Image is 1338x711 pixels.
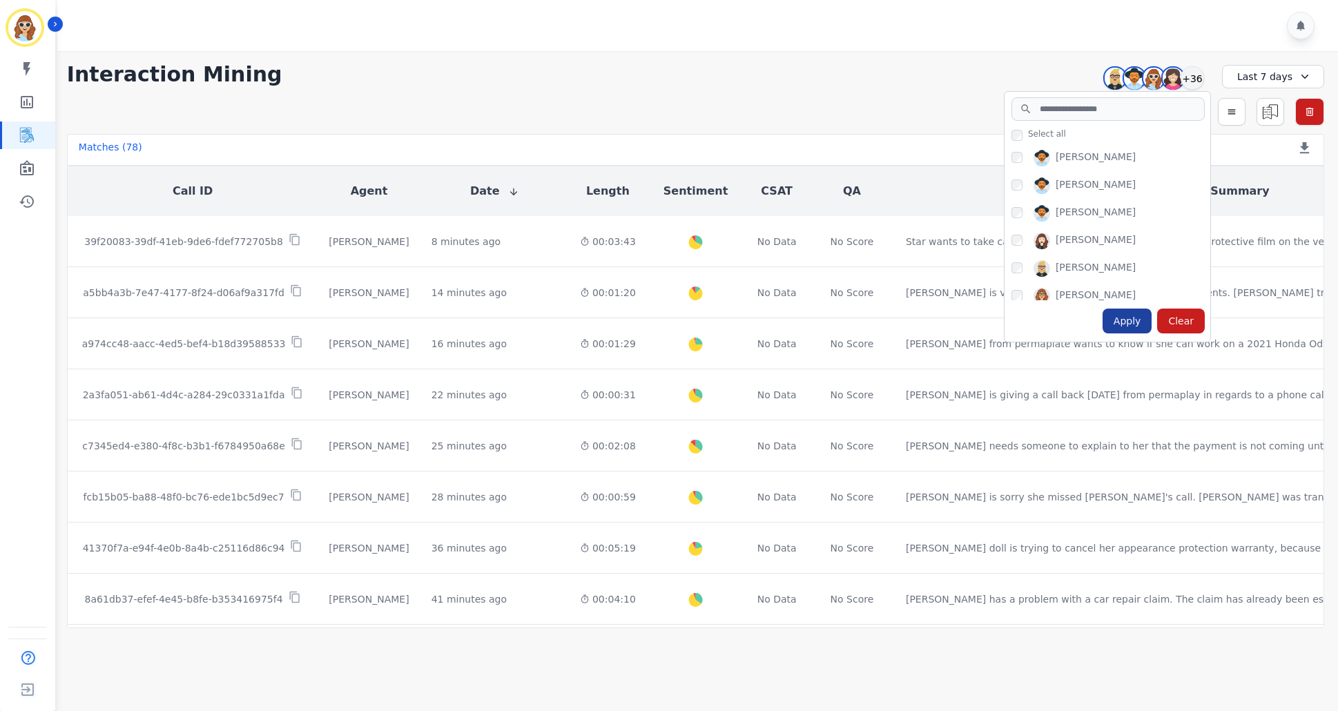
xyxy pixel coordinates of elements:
[580,337,636,351] div: 00:01:29
[1056,260,1136,277] div: [PERSON_NAME]
[82,337,286,351] p: a974cc48-aacc-4ed5-bef4-b18d39588533
[329,541,409,555] div: [PERSON_NAME]
[831,592,874,606] div: No Score
[470,183,519,199] button: Date
[580,235,636,249] div: 00:03:43
[85,592,283,606] p: 8a61db37-efef-4e45-b8fe-b353416975f4
[329,337,409,351] div: [PERSON_NAME]
[432,337,507,351] div: 16 minutes ago
[83,286,284,300] p: a5bb4a3b-7e47-4177-8f24-d06af9a317fd
[761,183,793,199] button: CSAT
[831,388,874,402] div: No Score
[1056,150,1136,166] div: [PERSON_NAME]
[755,541,798,555] div: No Data
[1028,128,1066,139] span: Select all
[67,62,282,87] h1: Interaction Mining
[1183,183,1269,199] button: Call Summary
[432,286,507,300] div: 14 minutes ago
[755,592,798,606] div: No Data
[831,286,874,300] div: No Score
[329,286,409,300] div: [PERSON_NAME]
[1056,177,1136,194] div: [PERSON_NAME]
[329,388,409,402] div: [PERSON_NAME]
[432,592,507,606] div: 41 minutes ago
[580,541,636,555] div: 00:05:19
[83,541,285,555] p: 41370f7a-e94f-4e0b-8a4b-c25116d86c94
[831,541,874,555] div: No Score
[580,286,636,300] div: 00:01:20
[329,235,409,249] div: [PERSON_NAME]
[663,183,728,199] button: Sentiment
[8,11,41,44] img: Bordered avatar
[79,140,142,159] div: Matches ( 78 )
[84,235,283,249] p: 39f20083-39df-41eb-9de6-fdef772705b8
[432,541,507,555] div: 36 minutes ago
[329,592,409,606] div: [PERSON_NAME]
[1056,288,1136,304] div: [PERSON_NAME]
[432,490,507,504] div: 28 minutes ago
[580,490,636,504] div: 00:00:59
[351,183,388,199] button: Agent
[1056,205,1136,222] div: [PERSON_NAME]
[1181,66,1204,90] div: +36
[173,183,213,199] button: Call ID
[831,337,874,351] div: No Score
[329,490,409,504] div: [PERSON_NAME]
[831,235,874,249] div: No Score
[432,439,507,453] div: 25 minutes ago
[843,183,861,199] button: QA
[580,388,636,402] div: 00:00:31
[580,439,636,453] div: 00:02:08
[82,439,285,453] p: c7345ed4-e380-4f8c-b3b1-f6784950a68e
[755,235,798,249] div: No Data
[755,388,798,402] div: No Data
[1157,309,1205,333] div: Clear
[432,388,507,402] div: 22 minutes ago
[329,439,409,453] div: [PERSON_NAME]
[580,592,636,606] div: 00:04:10
[831,439,874,453] div: No Score
[586,183,630,199] button: Length
[755,490,798,504] div: No Data
[1222,65,1324,88] div: Last 7 days
[1056,233,1136,249] div: [PERSON_NAME]
[755,337,798,351] div: No Data
[1103,309,1152,333] div: Apply
[755,439,798,453] div: No Data
[831,490,874,504] div: No Score
[432,235,501,249] div: 8 minutes ago
[84,490,284,504] p: fcb15b05-ba88-48f0-bc76-ede1bc5d9ec7
[83,388,285,402] p: 2a3fa051-ab61-4d4c-a284-29c0331a1fda
[755,286,798,300] div: No Data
